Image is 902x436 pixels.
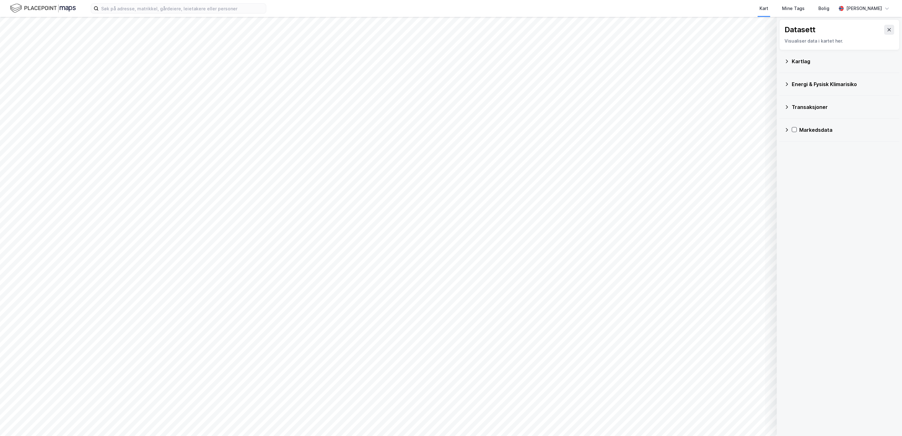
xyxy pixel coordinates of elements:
[792,103,894,111] div: Transaksjoner
[818,5,829,12] div: Bolig
[792,80,894,88] div: Energi & Fysisk Klimarisiko
[871,406,902,436] iframe: Chat Widget
[871,406,902,436] div: Kontrollprogram for chat
[785,37,894,45] div: Visualiser data i kartet her.
[792,58,894,65] div: Kartlag
[759,5,768,12] div: Kart
[99,4,266,13] input: Søk på adresse, matrikkel, gårdeiere, leietakere eller personer
[10,3,76,14] img: logo.f888ab2527a4732fd821a326f86c7f29.svg
[785,25,816,35] div: Datasett
[799,126,894,134] div: Markedsdata
[846,5,882,12] div: [PERSON_NAME]
[782,5,805,12] div: Mine Tags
